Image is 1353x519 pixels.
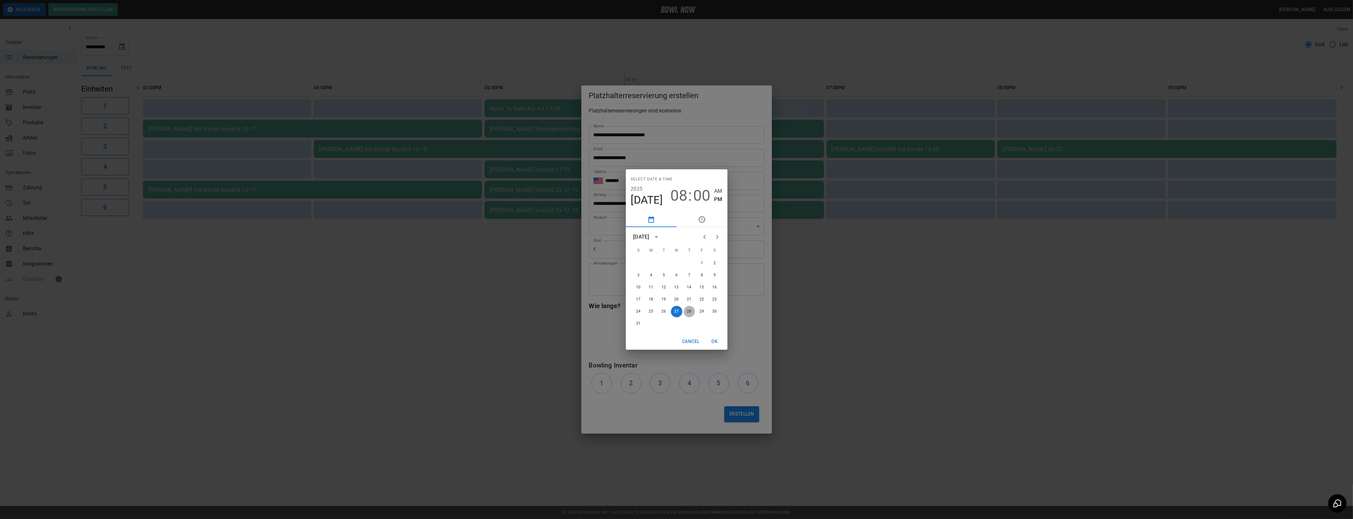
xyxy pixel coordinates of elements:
button: 9 [709,270,720,281]
button: OK [705,336,725,347]
button: 24 [633,306,644,317]
div: [DATE] [633,233,649,241]
button: 19 [658,294,670,305]
button: 18 [646,294,657,305]
button: 6 [671,270,682,281]
button: 3 [633,270,644,281]
button: [DATE] [631,193,663,207]
span: Select date & time [631,174,673,185]
span: : [688,187,692,205]
button: Next month [711,231,724,243]
button: AM [714,187,722,195]
button: 10 [633,282,644,293]
button: pick time [677,212,727,227]
button: Cancel [680,336,702,347]
button: 5 [658,270,670,281]
button: 16 [709,282,720,293]
button: 15 [696,282,708,293]
button: 22 [696,294,708,305]
button: 29 [696,306,708,317]
span: Sunday [633,244,644,257]
span: Thursday [684,244,695,257]
button: 00 [693,187,710,205]
button: 27 [671,306,682,317]
button: 20 [671,294,682,305]
span: Wednesday [671,244,682,257]
button: 7 [684,270,695,281]
button: 13 [671,282,682,293]
span: Friday [696,244,708,257]
button: 4 [646,270,657,281]
button: calendar view is open, switch to year view [651,232,662,242]
button: 25 [646,306,657,317]
button: 11 [646,282,657,293]
button: 30 [709,306,720,317]
button: PM [714,195,722,204]
button: 8 [696,270,708,281]
span: Monday [646,244,657,257]
button: 2025 [631,185,643,193]
span: Saturday [709,244,720,257]
button: 12 [658,282,670,293]
button: 2 [709,258,720,269]
button: 26 [658,306,670,317]
button: 17 [633,294,644,305]
button: pick date [626,212,677,227]
button: 21 [684,294,695,305]
button: 31 [633,318,644,329]
span: Tuesday [658,244,670,257]
button: 14 [684,282,695,293]
button: 23 [709,294,720,305]
button: 08 [670,187,687,205]
button: 1 [696,258,708,269]
button: Previous month [698,231,711,243]
button: 28 [684,306,695,317]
